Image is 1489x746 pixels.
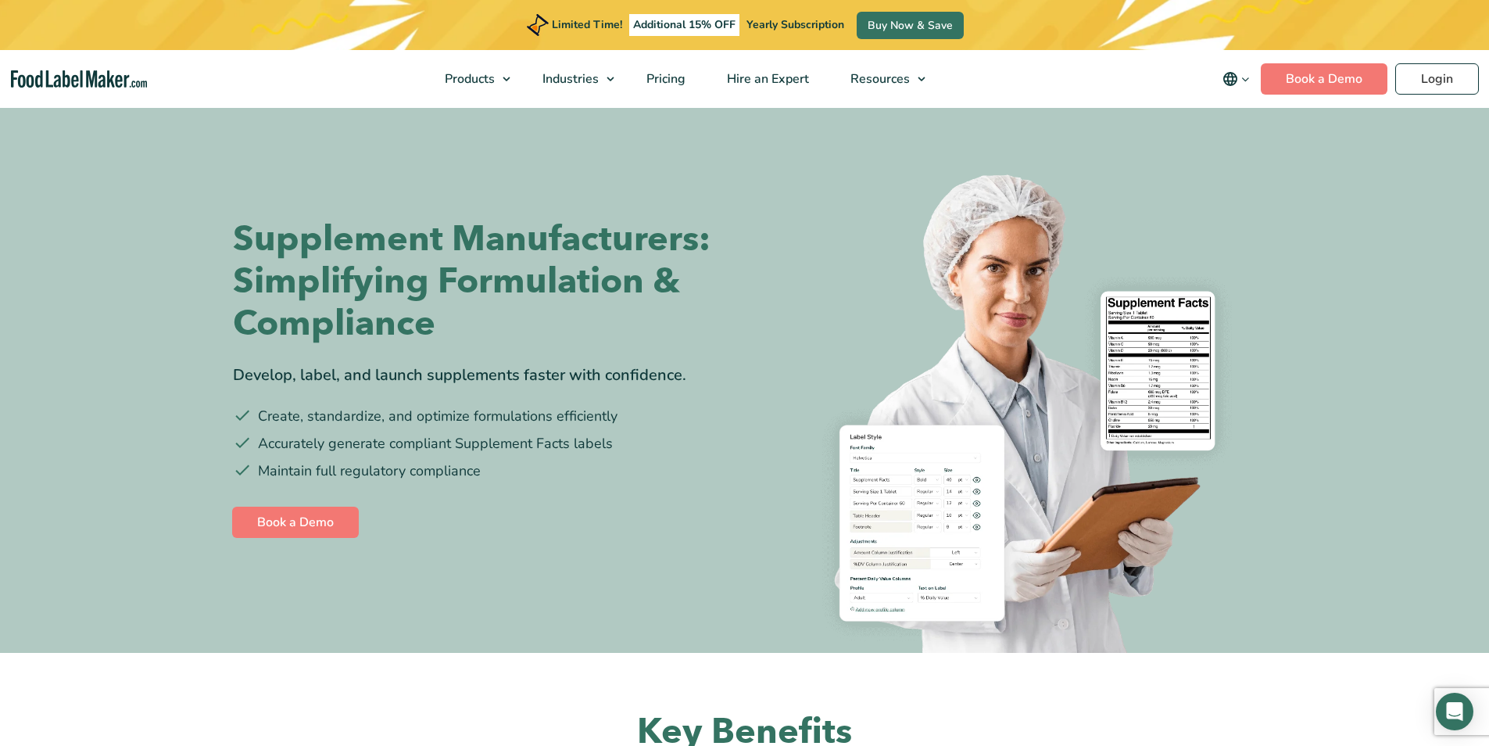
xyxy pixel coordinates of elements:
li: Accurately generate compliant Supplement Facts labels [233,433,733,454]
a: Pricing [626,50,703,108]
a: Products [424,50,518,108]
a: Buy Now & Save [857,12,964,39]
a: Book a Demo [232,507,359,538]
div: Open Intercom Messenger [1436,693,1473,730]
span: Resources [846,70,911,88]
a: Resources [830,50,933,108]
span: Industries [538,70,600,88]
span: Yearly Subscription [746,17,844,32]
span: Pricing [642,70,687,88]
h1: Supplement Manufacturers: Simplifying Formulation & Compliance [233,218,733,345]
a: Book a Demo [1261,63,1387,95]
span: Additional 15% OFF [629,14,739,36]
span: Hire an Expert [722,70,811,88]
span: Products [440,70,496,88]
div: Develop, label, and launch supplements faster with confidence. [233,364,733,387]
li: Maintain full regulatory compliance [233,461,733,482]
li: Create, standardize, and optimize formulations efficiently [233,406,733,427]
a: Industries [522,50,622,108]
span: Limited Time! [552,17,622,32]
a: Login [1395,63,1479,95]
a: Hire an Expert [707,50,826,108]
